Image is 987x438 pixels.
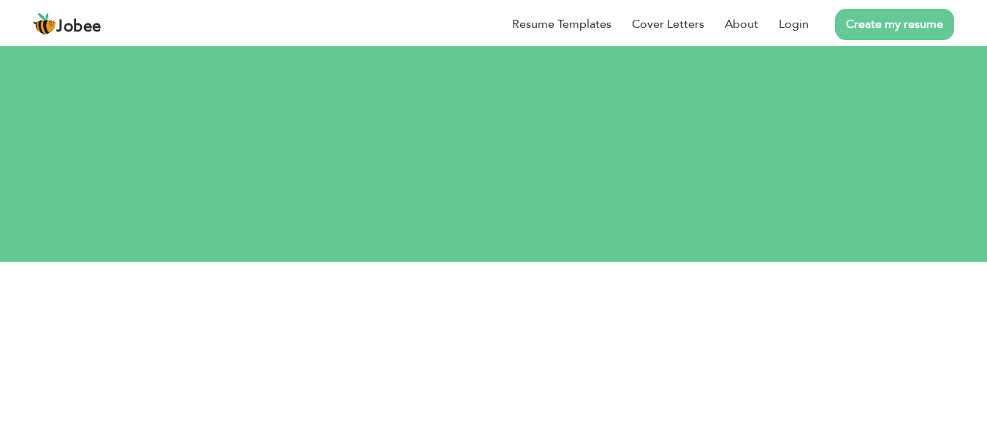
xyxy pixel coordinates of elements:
a: Login [779,15,809,33]
a: About [725,15,758,33]
span: Jobee [56,19,102,35]
img: jobee.io [33,12,56,36]
a: Cover Letters [632,15,704,33]
a: Create my resume [835,9,954,40]
a: Jobee [33,12,102,36]
a: Resume Templates [512,15,611,33]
